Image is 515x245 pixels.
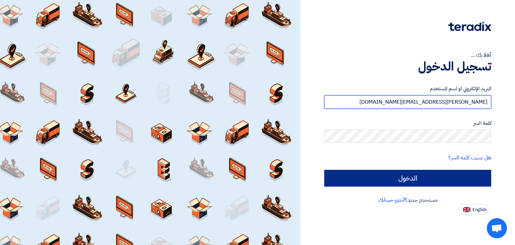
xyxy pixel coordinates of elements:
[324,170,491,187] input: الدخول
[324,85,491,93] label: البريد الإلكتروني او اسم المستخدم
[324,95,491,109] input: أدخل بريد العمل الإلكتروني او اسم المستخدم الخاص بك ...
[448,22,491,31] img: Teradix logo
[324,196,491,204] div: مستخدم جديد؟
[472,207,487,212] span: English
[487,218,507,238] a: Open chat
[448,154,491,162] a: هل نسيت كلمة السر؟
[378,196,405,204] a: أنشئ حسابك
[324,59,491,74] h1: تسجيل الدخول
[324,119,491,127] label: كلمة السر
[324,51,491,59] div: أهلا بك ...
[459,204,489,215] button: English
[463,207,470,212] img: en-US.png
